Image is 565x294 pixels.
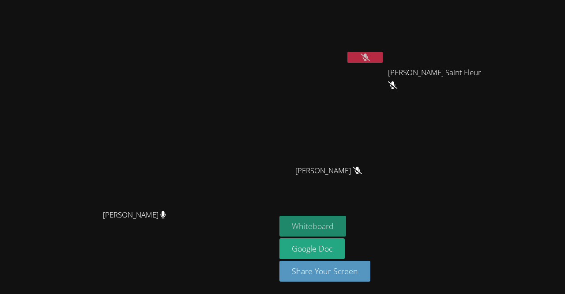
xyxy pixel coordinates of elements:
a: Google Doc [279,238,345,259]
span: [PERSON_NAME] [103,209,166,221]
span: [PERSON_NAME] [295,164,362,177]
button: Whiteboard [279,216,346,237]
button: Share Your Screen [279,261,370,282]
span: [PERSON_NAME] Saint Fleur [388,66,486,92]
